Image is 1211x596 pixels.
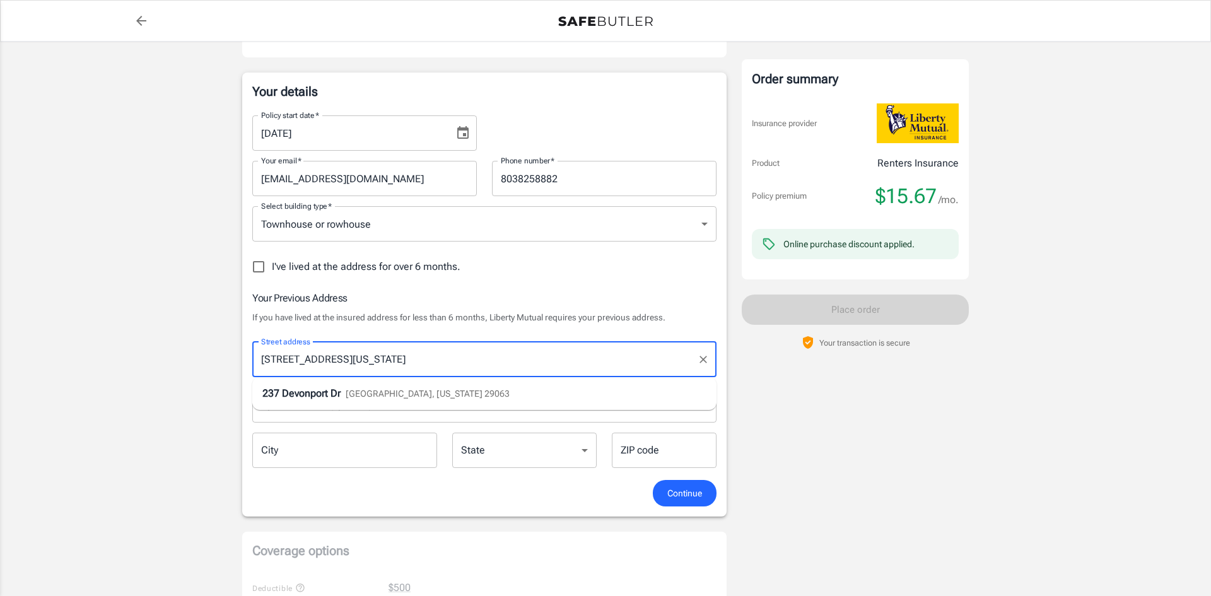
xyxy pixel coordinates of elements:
[783,238,915,250] div: Online purchase discount applied.
[752,117,817,130] p: Insurance provider
[653,480,717,507] button: Continue
[272,259,460,274] span: I've lived at the address for over 6 months.
[877,156,959,171] p: Renters Insurance
[875,184,937,209] span: $15.67
[252,206,717,242] div: Townhouse or rowhouse
[282,387,341,399] span: Devonport Dr
[667,486,702,501] span: Continue
[252,290,717,306] h6: Your Previous Address
[492,161,717,196] input: Enter number
[261,110,319,120] label: Policy start date
[694,351,712,368] button: Clear
[252,83,717,100] p: Your details
[450,120,476,146] button: Choose date, selected date is Sep 26, 2025
[346,389,510,399] span: [GEOGRAPHIC_DATA], [US_STATE] 29063
[877,103,959,143] img: Liberty Mutual
[262,387,279,399] span: 237
[501,155,554,166] label: Phone number
[261,201,332,211] label: Select building type
[252,115,445,151] input: MM/DD/YYYY
[252,161,477,196] input: Enter email
[752,157,780,170] p: Product
[752,190,807,202] p: Policy premium
[252,311,717,324] p: If you have lived at the insured address for less than 6 months, Liberty Mutual requires your pre...
[752,69,959,88] div: Order summary
[261,155,301,166] label: Your email
[939,191,959,209] span: /mo.
[819,337,910,349] p: Your transaction is secure
[129,8,154,33] a: back to quotes
[261,336,310,347] label: Street address
[558,16,653,26] img: Back to quotes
